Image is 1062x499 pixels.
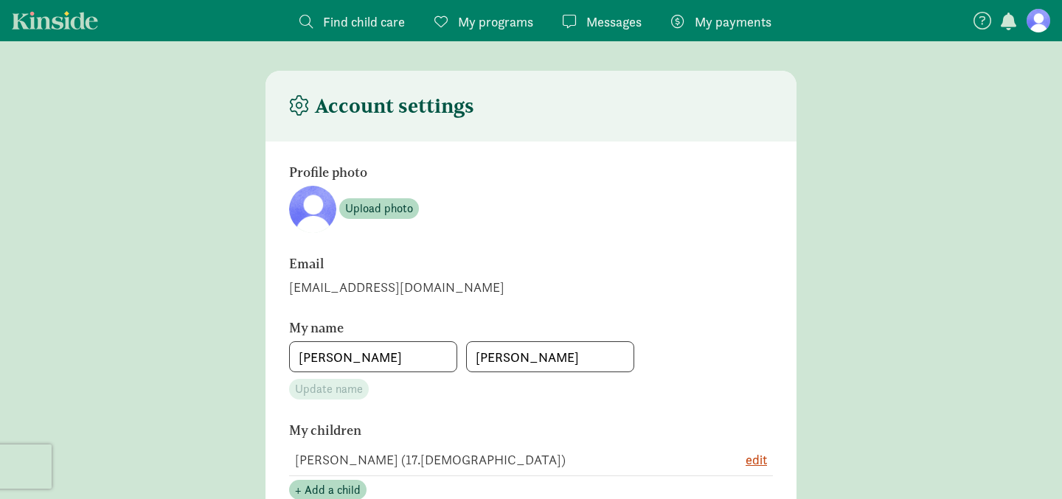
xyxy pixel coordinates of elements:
[289,321,695,335] h6: My name
[12,11,98,29] a: Kinside
[345,200,413,217] span: Upload photo
[290,342,457,371] input: First name
[695,12,771,32] span: My payments
[289,94,474,118] h4: Account settings
[746,450,767,470] button: edit
[295,481,361,499] span: + Add a child
[289,423,695,438] h6: My children
[289,165,695,180] h6: Profile photo
[289,444,699,476] td: [PERSON_NAME] (17.[DEMOGRAPHIC_DATA])
[295,380,363,398] span: Update name
[289,277,773,297] div: [EMAIL_ADDRESS][DOMAIN_NAME]
[339,198,419,219] button: Upload photo
[586,12,642,32] span: Messages
[323,12,405,32] span: Find child care
[458,12,533,32] span: My programs
[467,342,634,371] input: Last name
[289,379,369,399] button: Update name
[289,257,695,271] h6: Email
